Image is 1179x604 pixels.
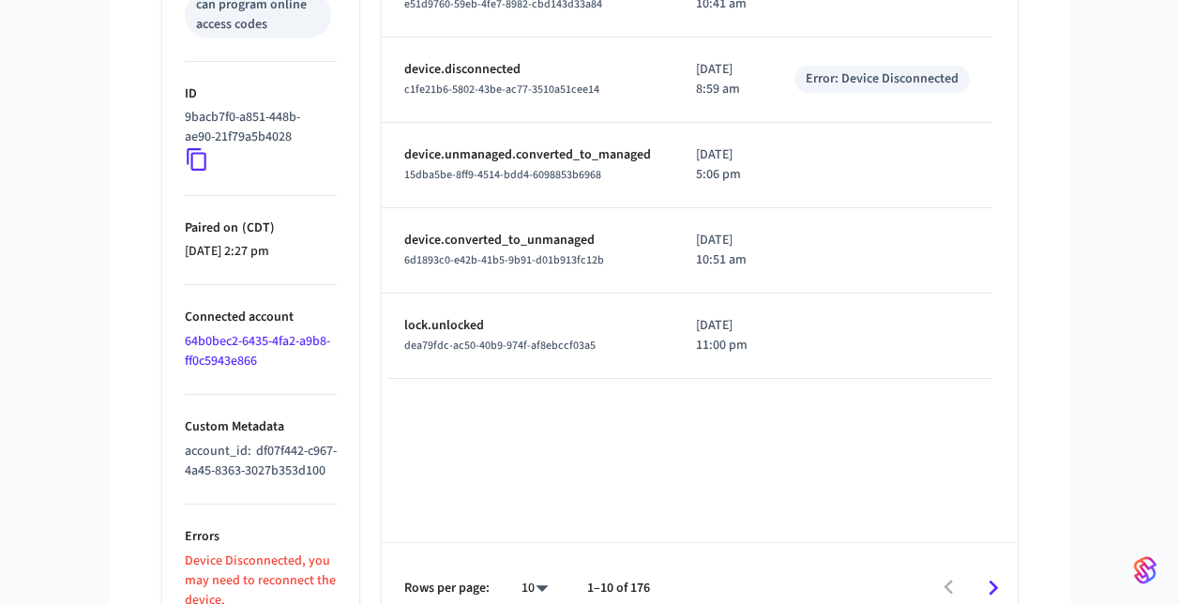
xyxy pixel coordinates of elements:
p: Rows per page: [404,579,490,598]
span: 15dba5be-8ff9-4514-bdd4-6098853b6968 [404,167,601,183]
p: [DATE] 8:59 am [696,60,749,99]
p: [DATE] 2:27 pm [185,242,337,262]
p: Connected account [185,308,337,327]
p: [DATE] 5:06 pm [696,145,749,185]
p: device.disconnected [404,60,651,80]
div: 10 [512,575,557,602]
span: df07f442-c967-4a45-8363-3027b353d100 [185,442,337,480]
p: account_id : [185,442,337,481]
p: [DATE] 11:00 pm [696,316,749,355]
p: 9bacb7f0-a851-448b-ae90-21f79a5b4028 [185,108,329,147]
a: 64b0bec2-6435-4fa2-a9b8-ff0c5943e866 [185,332,330,370]
p: lock.unlocked [404,316,651,336]
p: Custom Metadata [185,417,337,437]
p: Paired on [185,219,337,238]
img: SeamLogoGradient.69752ec5.svg [1134,555,1156,585]
p: Errors [185,527,337,547]
p: device.unmanaged.converted_to_managed [404,145,651,165]
p: 1–10 of 176 [587,579,650,598]
p: [DATE] 10:51 am [696,231,749,270]
div: Error: Device Disconnected [806,69,959,89]
span: c1fe21b6-5802-43be-ac77-3510a51cee14 [404,82,599,98]
span: 6d1893c0-e42b-41b5-9b91-d01b913fc12b [404,252,604,268]
p: device.converted_to_unmanaged [404,231,651,250]
p: ID [185,84,337,104]
span: dea79fdc-ac50-40b9-974f-af8ebccf03a5 [404,338,596,354]
span: ( CDT ) [238,219,275,237]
